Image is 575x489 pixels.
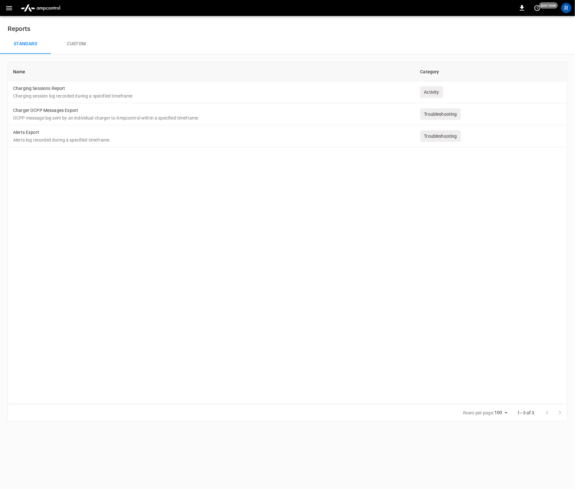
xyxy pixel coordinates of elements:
img: ampcontrol.io logo [18,2,63,14]
td: Charger OCPP Messages Export [8,103,415,125]
span: just now [539,2,558,9]
th: Name [8,62,415,81]
p: Alerts log recorded during a specified timeframe. [13,137,410,143]
td: Alerts Export [8,125,415,147]
h6: Reports [8,24,567,34]
p: 1–3 of 3 [518,410,535,416]
p: Rows per page: [463,410,494,416]
div: profile-icon [561,3,571,13]
p: Charging session log recorded during a specified timeframe. [13,93,410,99]
button: Custom [51,34,102,54]
div: Troubleshooting [420,130,461,142]
div: Activity [420,86,443,98]
button: set refresh interval [532,3,542,13]
div: 100 [494,408,510,417]
td: Charging Sessions Report [8,81,415,103]
th: Category [415,62,520,81]
div: Troubleshooting [420,108,461,120]
p: OCPP message log sent by an individual charger to Ampcontrol within a specified timeframe. [13,115,410,121]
